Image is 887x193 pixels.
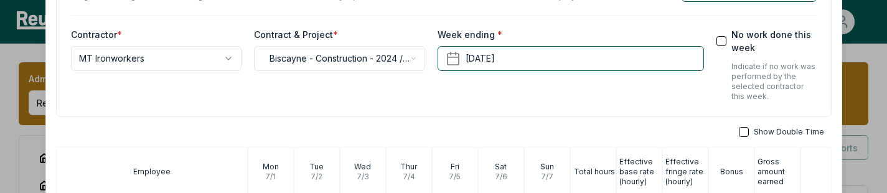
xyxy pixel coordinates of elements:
p: 7 / 4 [403,172,415,182]
p: Tue [309,162,324,172]
p: Total hours [574,167,615,177]
p: 7 / 3 [357,172,369,182]
p: Mon [263,162,279,172]
p: Thur [400,162,417,172]
p: 7 / 6 [495,172,507,182]
p: Bonus [720,167,743,177]
label: Week ending [438,28,502,41]
p: Sat [495,162,507,172]
button: [DATE] [438,46,704,71]
p: Gross amount earned [758,157,800,187]
label: No work done this week [731,28,816,54]
p: Effective base rate (hourly) [619,157,662,187]
p: Indicate if no work was performed by the selected contractor this week. [731,62,816,101]
p: Fri [451,162,459,172]
p: 7 / 2 [311,172,322,182]
p: Sun [540,162,554,172]
p: Effective fringe rate (hourly) [665,157,708,187]
span: Show Double Time [754,127,824,137]
p: Employee [133,167,171,177]
label: Contractor [71,28,122,41]
p: 7 / 5 [449,172,461,182]
label: Contract & Project [254,28,338,41]
p: 7 / 1 [265,172,276,182]
p: Wed [354,162,371,172]
p: 7 / 7 [541,172,553,182]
